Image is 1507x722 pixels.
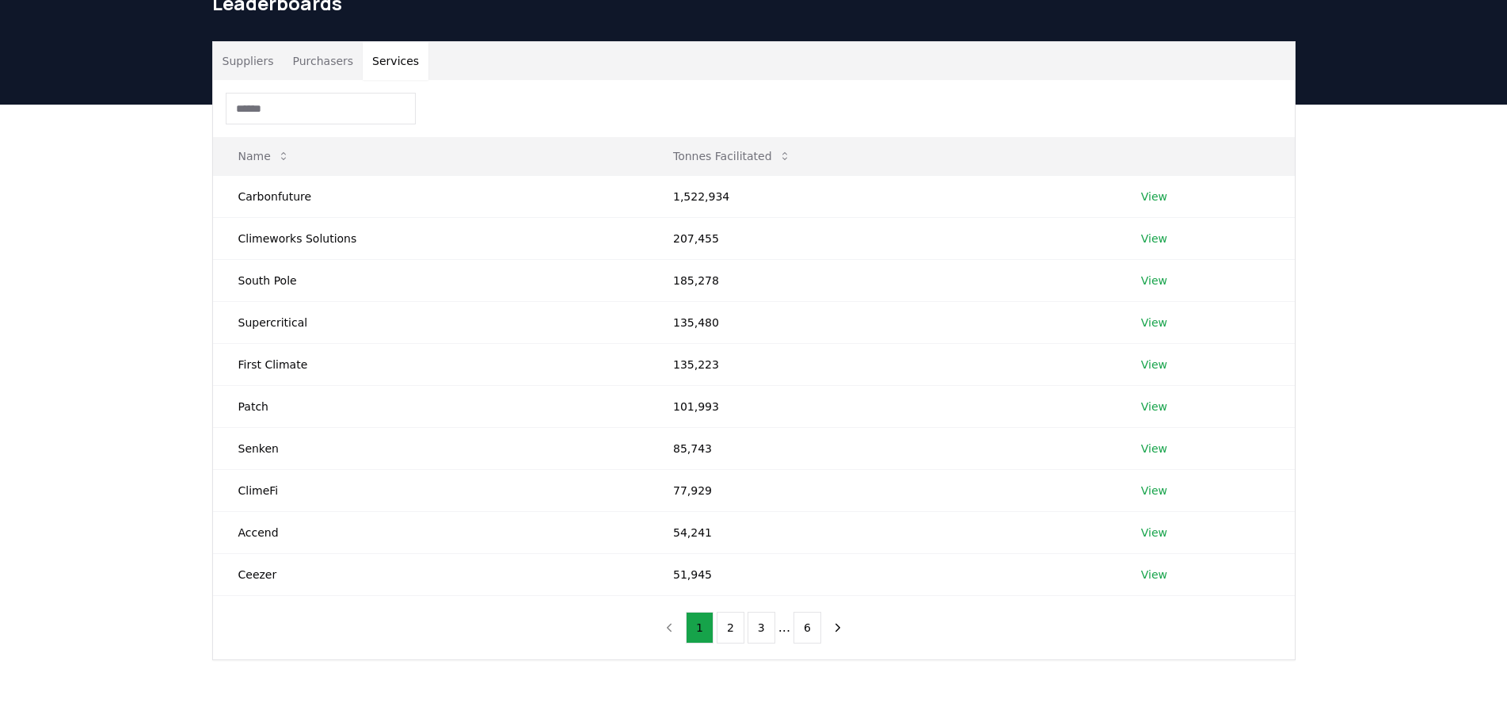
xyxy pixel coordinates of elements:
[648,343,1116,385] td: 135,223
[1141,189,1167,204] a: View
[748,612,775,644] button: 3
[717,612,744,644] button: 2
[648,469,1116,511] td: 77,929
[1141,315,1167,330] a: View
[1141,273,1167,288] a: View
[1141,399,1167,414] a: View
[213,385,648,427] td: Patch
[648,385,1116,427] td: 101,993
[213,217,648,259] td: Climeworks Solutions
[213,301,648,343] td: Supercritical
[1141,441,1167,457] a: View
[648,301,1116,343] td: 135,480
[648,259,1116,301] td: 185,278
[213,259,648,301] td: South Pole
[1141,357,1167,372] a: View
[648,553,1116,595] td: 51,945
[648,217,1116,259] td: 207,455
[283,42,363,80] button: Purchasers
[1141,483,1167,499] a: View
[686,612,714,644] button: 1
[363,42,428,80] button: Services
[213,469,648,511] td: ClimeFi
[213,42,284,80] button: Suppliers
[1141,231,1167,246] a: View
[824,612,851,644] button: next page
[213,511,648,553] td: Accend
[648,175,1116,217] td: 1,522,934
[1141,567,1167,583] a: View
[793,612,821,644] button: 6
[648,511,1116,553] td: 54,241
[660,140,804,172] button: Tonnes Facilitated
[226,140,303,172] button: Name
[213,553,648,595] td: Ceezer
[213,343,648,385] td: First Climate
[778,618,790,637] li: ...
[213,175,648,217] td: Carbonfuture
[648,427,1116,469] td: 85,743
[1141,525,1167,541] a: View
[213,427,648,469] td: Senken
